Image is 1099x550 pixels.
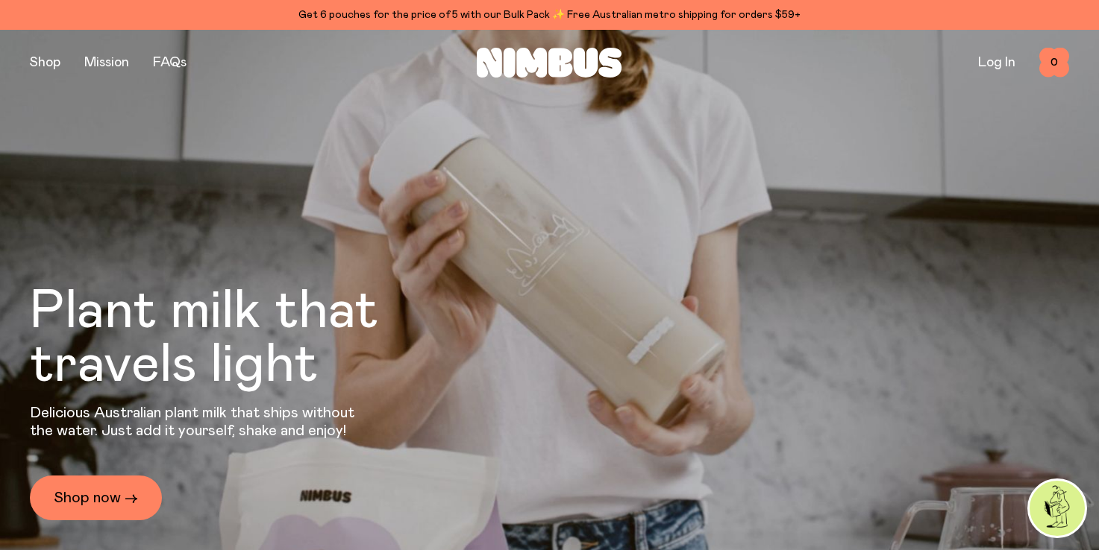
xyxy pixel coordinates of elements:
[30,6,1069,24] div: Get 6 pouches for the price of 5 with our Bulk Pack ✨ Free Australian metro shipping for orders $59+
[978,56,1015,69] a: Log In
[30,285,460,392] h1: Plant milk that travels light
[153,56,187,69] a: FAQs
[30,475,162,520] a: Shop now →
[1030,481,1085,536] img: agent
[84,56,129,69] a: Mission
[30,404,364,440] p: Delicious Australian plant milk that ships without the water. Just add it yourself, shake and enjoy!
[1039,48,1069,78] button: 0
